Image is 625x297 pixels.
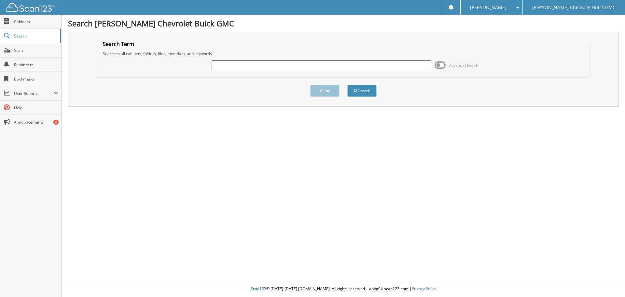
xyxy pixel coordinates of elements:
[470,6,507,9] span: [PERSON_NAME]
[14,105,58,111] span: Help
[14,48,58,53] span: Scan
[347,85,377,97] button: Search
[62,281,625,297] div: © [DATE]-[DATE] [DOMAIN_NAME]. All rights reserved | appg04-scan123-com |
[14,33,57,39] span: Search
[14,19,58,24] span: Cabinets
[532,6,616,9] span: [PERSON_NAME] Chevrolet Buick GMC
[68,18,618,29] h1: Search [PERSON_NAME] Chevrolet Buick GMC
[100,40,137,48] legend: Search Term
[412,286,436,291] a: Privacy Policy
[449,63,478,68] span: Advanced Search
[251,286,266,291] span: Scan123
[14,91,53,96] span: User Reports
[100,51,587,56] div: Searches all cabinets, folders, files, metadata, and keywords
[310,85,340,97] button: Clear
[14,119,58,125] span: Announcements
[592,266,625,297] iframe: Chat Widget
[14,76,58,82] span: Bookmarks
[14,62,58,67] span: Reminders
[53,120,59,125] div: 2
[7,3,55,12] img: scan123-logo-white.svg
